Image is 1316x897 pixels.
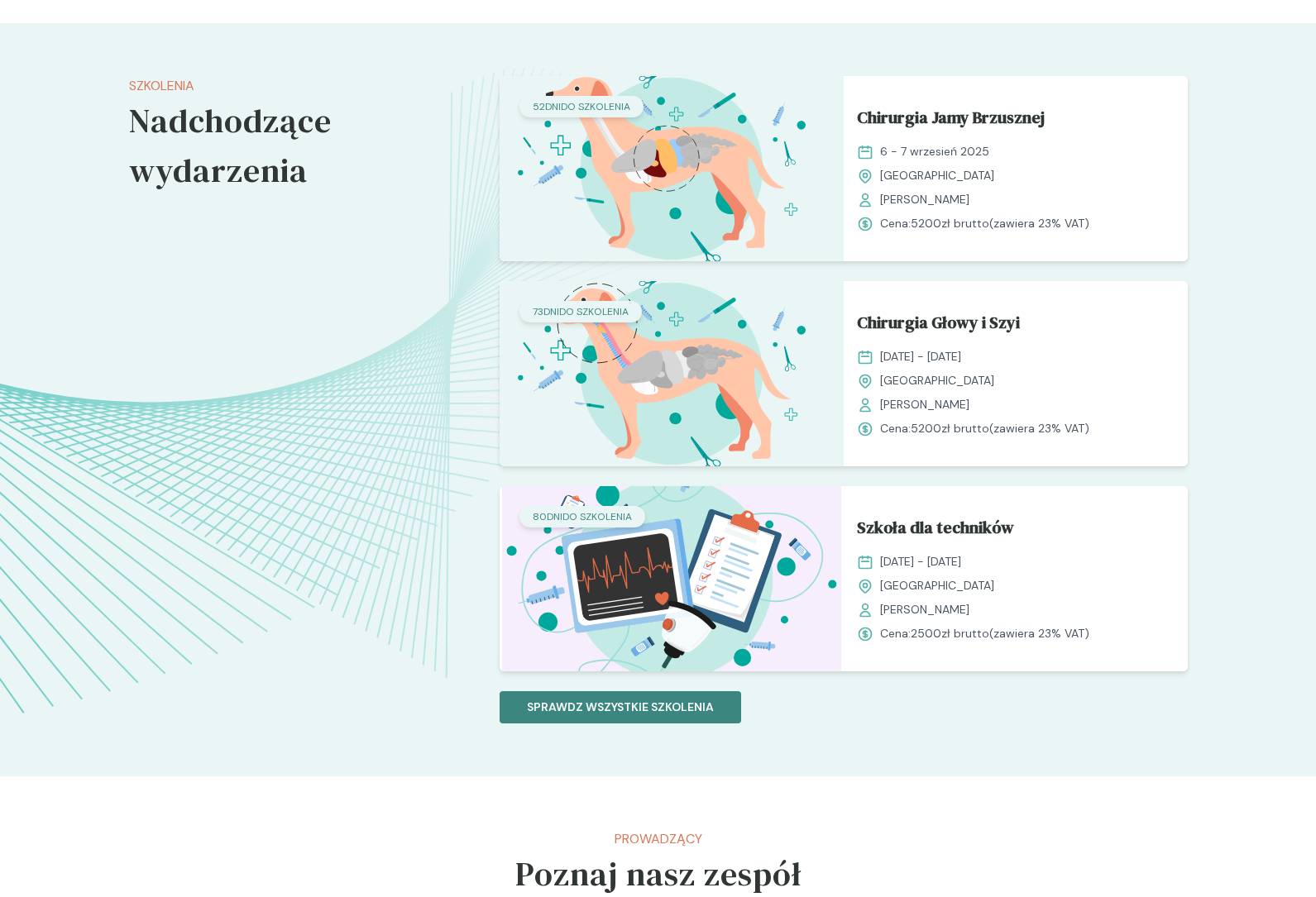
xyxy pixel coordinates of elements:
[515,829,802,849] p: Prowadzący
[880,420,1089,437] span: Cena: (zawiera 23% VAT)
[533,509,632,524] p: do szkolenia
[880,167,994,184] span: [GEOGRAPHIC_DATA]
[857,310,1020,341] span: Chirurgia Głowy i Szyi
[533,305,559,318] b: 73 dni
[500,698,741,715] a: Sprawdz wszystkie szkolenia
[500,486,844,671] img: Z2B_FZbqstJ98k08_Technicy_T.svg
[911,626,989,641] span: 2500 zł brutto
[880,191,969,208] span: [PERSON_NAME]
[880,348,961,365] span: [DATE] - [DATE]
[500,281,844,466] img: ZqFXfB5LeNNTxeHy_ChiruGS_T.svg
[911,216,989,231] span: 5200 zł brutto
[533,100,561,113] b: 52 dni
[857,310,1175,341] a: Chirurgia Głowy i Szyi
[911,421,989,436] span: 5200 zł brutto
[880,396,969,413] span: [PERSON_NAME]
[857,515,1014,546] span: Szkoła dla techników
[857,515,1175,546] a: Szkoła dla techników
[533,510,562,523] b: 80 dni
[880,143,989,160] span: 6 - 7 wrzesień 2025
[857,105,1175,136] a: Chirurgia Jamy Brzusznej
[500,76,844,261] img: ZpbG-B5LeNNTxNnI_ChiruJB_T.svg
[880,553,961,570] span: [DATE] - [DATE]
[857,105,1045,136] span: Chirurgia Jamy Brzusznej
[533,99,630,114] p: do szkolenia
[533,304,629,319] p: do szkolenia
[527,699,714,716] p: Sprawdz wszystkie szkolenia
[880,215,1089,232] span: Cena: (zawiera 23% VAT)
[880,625,1089,642] span: Cena: (zawiera 23% VAT)
[880,601,969,618] span: [PERSON_NAME]
[500,691,741,723] button: Sprawdz wszystkie szkolenia
[880,372,994,389] span: [GEOGRAPHIC_DATA]
[880,577,994,594] span: [GEOGRAPHIC_DATA]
